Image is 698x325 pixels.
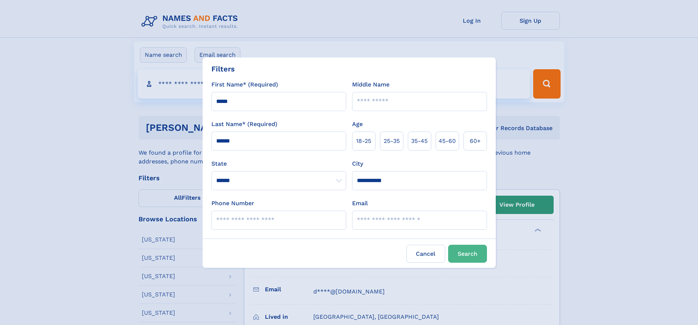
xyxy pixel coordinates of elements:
label: First Name* (Required) [211,80,278,89]
label: State [211,159,346,168]
button: Search [448,245,487,263]
label: Email [352,199,368,208]
span: 18‑25 [356,137,371,145]
span: 35‑45 [411,137,428,145]
label: Middle Name [352,80,389,89]
label: Age [352,120,363,129]
div: Filters [211,63,235,74]
span: 25‑35 [384,137,400,145]
label: City [352,159,363,168]
label: Cancel [406,245,445,263]
label: Last Name* (Required) [211,120,277,129]
label: Phone Number [211,199,254,208]
span: 60+ [470,137,481,145]
span: 45‑60 [439,137,456,145]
